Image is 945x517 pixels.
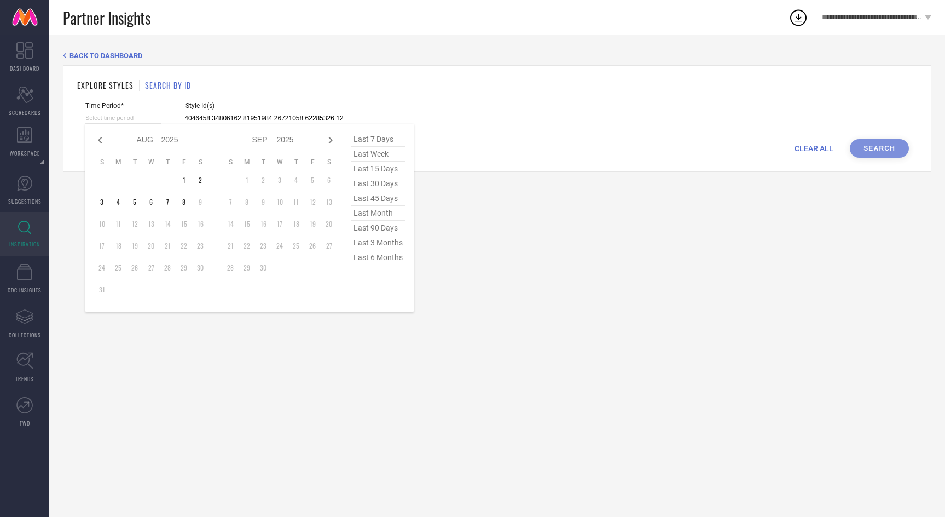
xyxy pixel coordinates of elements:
span: TRENDS [15,375,34,383]
span: INSPIRATION [9,240,40,248]
td: Tue Aug 12 2025 [126,216,143,232]
td: Fri Aug 15 2025 [176,216,192,232]
td: Tue Aug 26 2025 [126,260,143,276]
td: Sun Aug 17 2025 [94,238,110,254]
td: Fri Aug 01 2025 [176,172,192,188]
td: Thu Sep 18 2025 [288,216,304,232]
th: Tuesday [126,158,143,166]
td: Sun Sep 14 2025 [222,216,239,232]
td: Thu Aug 28 2025 [159,260,176,276]
span: last week [351,147,405,162]
td: Mon Aug 18 2025 [110,238,126,254]
td: Thu Aug 14 2025 [159,216,176,232]
span: last 30 days [351,176,405,191]
td: Sun Sep 07 2025 [222,194,239,210]
input: Select time period [85,112,161,124]
td: Sat Aug 23 2025 [192,238,208,254]
td: Wed Aug 27 2025 [143,260,159,276]
td: Sat Aug 16 2025 [192,216,208,232]
span: DASHBOARD [10,64,39,72]
th: Monday [110,158,126,166]
td: Tue Sep 16 2025 [255,216,271,232]
span: BACK TO DASHBOARD [69,51,142,60]
td: Wed Aug 13 2025 [143,216,159,232]
td: Sat Aug 02 2025 [192,172,208,188]
td: Sun Aug 10 2025 [94,216,110,232]
td: Tue Sep 09 2025 [255,194,271,210]
td: Sat Sep 27 2025 [321,238,337,254]
td: Mon Sep 15 2025 [239,216,255,232]
td: Tue Sep 02 2025 [255,172,271,188]
td: Wed Aug 06 2025 [143,194,159,210]
th: Wednesday [271,158,288,166]
span: last 90 days [351,221,405,235]
td: Fri Sep 26 2025 [304,238,321,254]
td: Sat Sep 13 2025 [321,194,337,210]
td: Fri Aug 08 2025 [176,194,192,210]
span: Time Period* [85,102,161,110]
td: Wed Sep 17 2025 [271,216,288,232]
div: Previous month [94,134,107,147]
td: Sat Aug 09 2025 [192,194,208,210]
span: last month [351,206,405,221]
td: Tue Sep 30 2025 [255,260,271,276]
span: COLLECTIONS [9,331,41,339]
td: Sun Sep 21 2025 [222,238,239,254]
span: CDC INSIGHTS [8,286,42,294]
th: Saturday [192,158,208,166]
td: Tue Aug 19 2025 [126,238,143,254]
span: SUGGESTIONS [8,197,42,205]
h1: SEARCH BY ID [145,79,191,91]
td: Fri Sep 05 2025 [304,172,321,188]
td: Thu Aug 07 2025 [159,194,176,210]
td: Mon Aug 11 2025 [110,216,126,232]
h1: EXPLORE STYLES [77,79,134,91]
td: Mon Sep 29 2025 [239,260,255,276]
td: Sun Aug 24 2025 [94,260,110,276]
td: Sun Sep 28 2025 [222,260,239,276]
span: last 6 months [351,250,405,265]
td: Sun Aug 31 2025 [94,282,110,298]
div: Back TO Dashboard [63,51,931,60]
td: Wed Sep 24 2025 [271,238,288,254]
td: Tue Sep 23 2025 [255,238,271,254]
th: Wednesday [143,158,159,166]
th: Friday [304,158,321,166]
td: Sat Aug 30 2025 [192,260,208,276]
span: last 45 days [351,191,405,206]
td: Thu Sep 25 2025 [288,238,304,254]
td: Fri Aug 29 2025 [176,260,192,276]
td: Mon Aug 25 2025 [110,260,126,276]
span: last 7 days [351,132,405,147]
td: Wed Sep 03 2025 [271,172,288,188]
th: Sunday [94,158,110,166]
span: SCORECARDS [9,108,41,117]
td: Thu Sep 04 2025 [288,172,304,188]
td: Mon Sep 22 2025 [239,238,255,254]
div: Open download list [789,8,808,27]
td: Sun Aug 03 2025 [94,194,110,210]
td: Mon Sep 08 2025 [239,194,255,210]
div: Next month [324,134,337,147]
span: CLEAR ALL [795,144,833,153]
td: Wed Sep 10 2025 [271,194,288,210]
td: Sat Sep 20 2025 [321,216,337,232]
span: Style Id(s) [185,102,344,110]
td: Tue Aug 05 2025 [126,194,143,210]
th: Friday [176,158,192,166]
th: Monday [239,158,255,166]
td: Sat Sep 06 2025 [321,172,337,188]
td: Mon Aug 04 2025 [110,194,126,210]
td: Thu Aug 21 2025 [159,238,176,254]
td: Mon Sep 01 2025 [239,172,255,188]
td: Fri Aug 22 2025 [176,238,192,254]
span: Partner Insights [63,7,150,29]
th: Sunday [222,158,239,166]
th: Saturday [321,158,337,166]
th: Thursday [159,158,176,166]
td: Wed Aug 20 2025 [143,238,159,254]
input: Enter comma separated style ids e.g. 12345, 67890 [185,112,344,125]
span: last 3 months [351,235,405,250]
th: Thursday [288,158,304,166]
th: Tuesday [255,158,271,166]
